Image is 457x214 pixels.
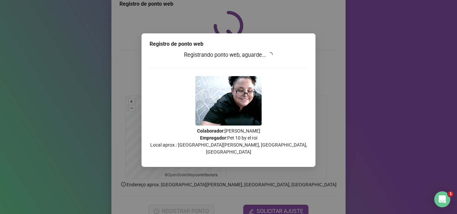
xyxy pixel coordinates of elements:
[267,52,273,57] span: loading
[200,135,226,141] strong: Empregador
[434,191,450,207] iframe: Intercom live chat
[150,128,307,156] p: : [PERSON_NAME] : Pet 10 by el roi Local aprox.: [GEOGRAPHIC_DATA][PERSON_NAME], [GEOGRAPHIC_DATA...
[197,128,223,134] strong: Colaborador
[150,40,307,48] div: Registro de ponto web
[195,76,262,126] img: 2Q==
[150,51,307,59] h3: Registrando ponto web, aguarde...
[448,191,453,197] span: 1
